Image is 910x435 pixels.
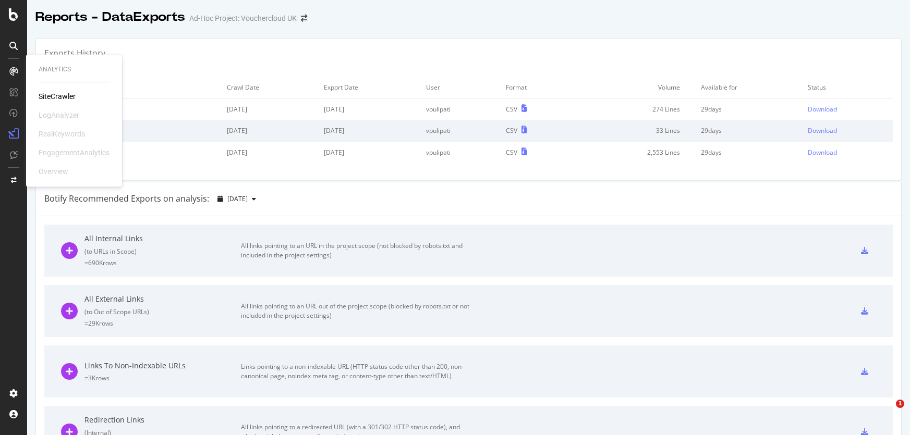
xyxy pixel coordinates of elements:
td: 29 days [696,98,803,120]
td: Export Date [319,77,421,98]
div: Ad-Hoc Project: Vouchercloud UK [189,13,297,23]
div: CSV [506,126,517,135]
span: 2025 Oct. 2nd [227,194,248,203]
iframe: Intercom live chat [875,400,900,425]
td: [DATE] [319,98,421,120]
div: Reports - DataExports [35,8,185,26]
div: = 690K rows [84,258,241,267]
td: [DATE] [222,98,319,120]
td: 274 Lines [573,98,696,120]
div: ( to URLs in Scope ) [84,247,241,256]
div: All External Links [84,294,241,304]
td: 33 Lines [573,120,696,141]
div: Analytics [39,65,110,74]
td: Available for [696,77,803,98]
td: vpulipati [421,98,501,120]
div: = 3K rows [84,374,241,382]
td: Volume [573,77,696,98]
div: URL Export (4 columns) [50,126,216,135]
td: [DATE] [319,120,421,141]
td: vpulipati [421,142,501,163]
div: EngagementAnalytics [39,147,110,158]
td: Format [501,77,573,98]
div: RealKeywords [39,129,85,139]
a: Download [808,148,888,157]
td: 29 days [696,120,803,141]
div: All links pointing to an URL out of the project scope (blocked by robots.txt or not included in t... [241,302,476,320]
div: Botify Recommended Exports on analysis: [44,193,209,205]
div: Download [808,126,837,135]
a: Download [808,126,888,135]
button: [DATE] [213,191,260,207]
div: All links pointing to an URL in the project scope (not blocked by robots.txt and included in the ... [241,241,476,260]
div: CSV [506,148,517,157]
div: = 29K rows [84,319,241,328]
td: Export Type [44,77,222,98]
div: Download [808,105,837,114]
a: SiteCrawler [39,91,76,102]
td: [DATE] [222,142,319,163]
a: Download [808,105,888,114]
div: URL Export (2 columns) [50,148,216,157]
div: URL Export (2 columns) [50,105,216,114]
td: 29 days [696,142,803,163]
div: Links To Non-Indexable URLs [84,361,241,371]
div: arrow-right-arrow-left [301,15,307,22]
div: Download [808,148,837,157]
td: [DATE] [222,120,319,141]
div: Exports History [44,47,105,59]
div: CSV [506,105,517,114]
td: vpulipati [421,120,501,141]
div: ( to Out of Scope URLs ) [84,307,241,316]
td: Crawl Date [222,77,319,98]
div: LogAnalyzer [39,110,79,120]
div: csv-export [861,247,868,254]
div: csv-export [861,307,868,315]
td: 2,553 Lines [573,142,696,163]
div: Links pointing to a non-indexable URL (HTTP status code other than 200, non-canonical page, noind... [241,362,476,381]
div: All Internal Links [84,233,241,244]
td: [DATE] [319,142,421,163]
td: Status [803,77,893,98]
span: 1 [896,400,904,408]
div: csv-export [861,368,868,375]
div: Overview [39,166,68,177]
td: User [421,77,501,98]
div: Redirection Links [84,415,241,425]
